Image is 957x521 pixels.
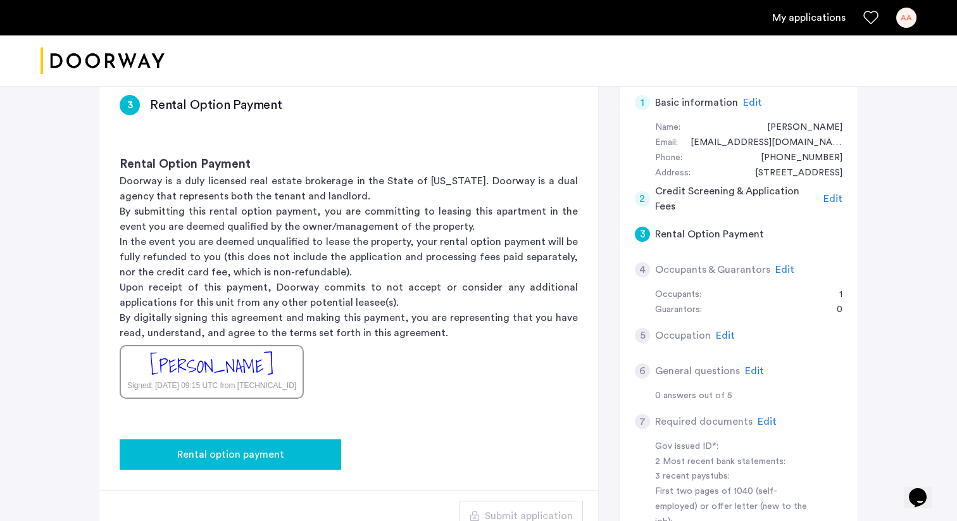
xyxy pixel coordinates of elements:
div: 5 [635,328,650,343]
a: Cazamio logo [41,37,165,85]
h5: Occupation [655,328,711,343]
h5: Required documents [655,414,753,429]
div: Email: [655,135,678,151]
span: Edit [823,194,842,204]
div: Gov issued ID*: [655,439,815,455]
h3: Rental Option Payment [150,96,282,114]
div: Name: [655,120,680,135]
div: 3 recent paystubs: [655,469,815,484]
span: Edit [758,417,777,427]
div: 2 Most recent bank statements: [655,455,815,470]
p: Doorway is a duly licensed real estate brokerage in the State of [US_STATE]. Doorway is a dual ag... [120,173,578,204]
div: AA [896,8,916,28]
span: Edit [775,265,794,275]
div: +13473202493 [748,151,842,166]
p: By digitally signing this agreement and making this payment, you are representing that you have r... [120,310,578,341]
h5: Credit Screening & Application Fees [655,184,819,214]
div: 7 [635,414,650,429]
p: In the event you are deemed unqualified to lease the property, your rental option payment will be... [120,234,578,280]
div: Address: [655,166,691,181]
span: Edit [745,366,764,376]
div: Phone: [655,151,682,166]
a: Favorites [863,10,879,25]
div: 0 answers out of 5 [655,389,842,404]
div: adeoyeayomide11@gmail.com [678,135,842,151]
span: Edit [716,330,735,341]
p: By submitting this rental option payment, you are committing to leasing this apartment in the eve... [120,204,578,234]
span: Rental option payment [177,447,284,462]
h5: Basic information [655,95,738,110]
p: Upon receipt of this payment, Doorway commits to not accept or consider any additional applicatio... [120,280,578,310]
div: 1 [827,287,842,303]
button: button [120,439,341,470]
div: 4 [635,262,650,277]
div: [PERSON_NAME] [150,353,273,380]
div: 3 [120,95,140,115]
div: Occupants: [655,287,701,303]
iframe: chat widget [904,470,944,508]
div: Guarantors: [655,303,702,318]
div: 3 [635,227,650,242]
h5: General questions [655,363,740,379]
h5: Occupants & Guarantors [655,262,770,277]
span: Edit [743,97,762,108]
a: My application [772,10,846,25]
h3: Rental Option Payment [120,156,578,173]
div: 0 [824,303,842,318]
div: 1 [635,95,650,110]
div: 282 West 115th Street, #APT 3 [742,166,842,181]
div: Ayomide Adeoye [754,120,842,135]
div: 2 [635,191,650,206]
h5: Rental Option Payment [655,227,764,242]
div: 6 [635,363,650,379]
img: logo [41,37,165,85]
div: Signed: [DATE] 09:15 UTC from [TECHNICAL_ID] [127,380,296,391]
